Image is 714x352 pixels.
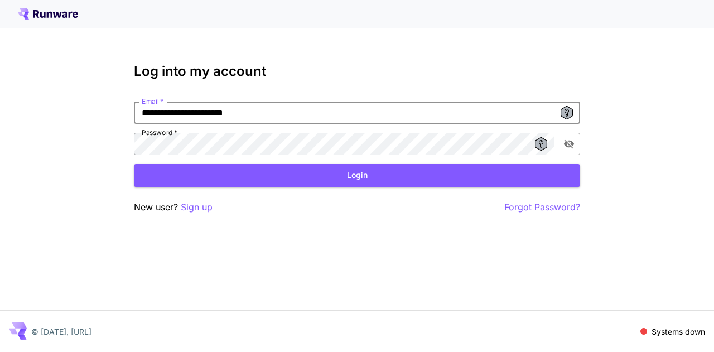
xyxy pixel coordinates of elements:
[134,164,580,187] button: Login
[134,200,213,214] p: New user?
[142,128,177,137] label: Password
[31,326,91,337] p: © [DATE], [URL]
[134,64,580,79] h3: Log into my account
[559,134,579,154] button: toggle password visibility
[504,200,580,214] button: Forgot Password?
[652,326,705,337] p: Systems down
[142,97,163,106] label: Email
[181,200,213,214] button: Sign up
